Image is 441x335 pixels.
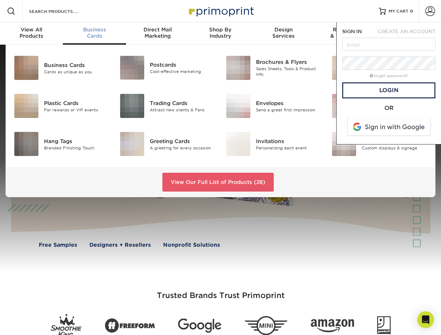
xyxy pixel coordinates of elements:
[342,38,435,51] input: Email
[378,29,435,34] span: CREATE AN ACCOUNT
[370,74,408,78] a: forgot password?
[315,27,378,39] div: & Templates
[252,27,315,39] div: Services
[189,27,252,33] span: Shop By
[342,82,435,98] a: Login
[311,319,354,333] img: Amazon
[377,316,391,335] img: Goodwill
[28,7,96,15] input: SEARCH PRODUCTS.....
[410,9,413,14] span: 0
[189,27,252,39] div: Industry
[417,311,434,328] div: Open Intercom Messenger
[63,22,126,45] a: BusinessCards
[252,22,315,45] a: DesignServices
[2,314,59,333] iframe: Google Customer Reviews
[126,27,189,33] span: Direct Mail
[126,27,189,39] div: Marketing
[342,104,435,112] div: OR
[162,173,274,192] a: View Our Full List of Products (28)
[63,27,126,33] span: Business
[389,8,409,14] span: MY CART
[63,27,126,39] div: Cards
[126,22,189,45] a: Direct MailMarketing
[252,27,315,33] span: Design
[16,274,425,308] h3: Trusted Brands Trust Primoprint
[178,319,221,333] img: Google
[189,22,252,45] a: Shop ByIndustry
[342,29,362,34] span: SIGN IN
[186,3,256,18] img: Primoprint
[315,27,378,33] span: Resources
[315,22,378,45] a: Resources& Templates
